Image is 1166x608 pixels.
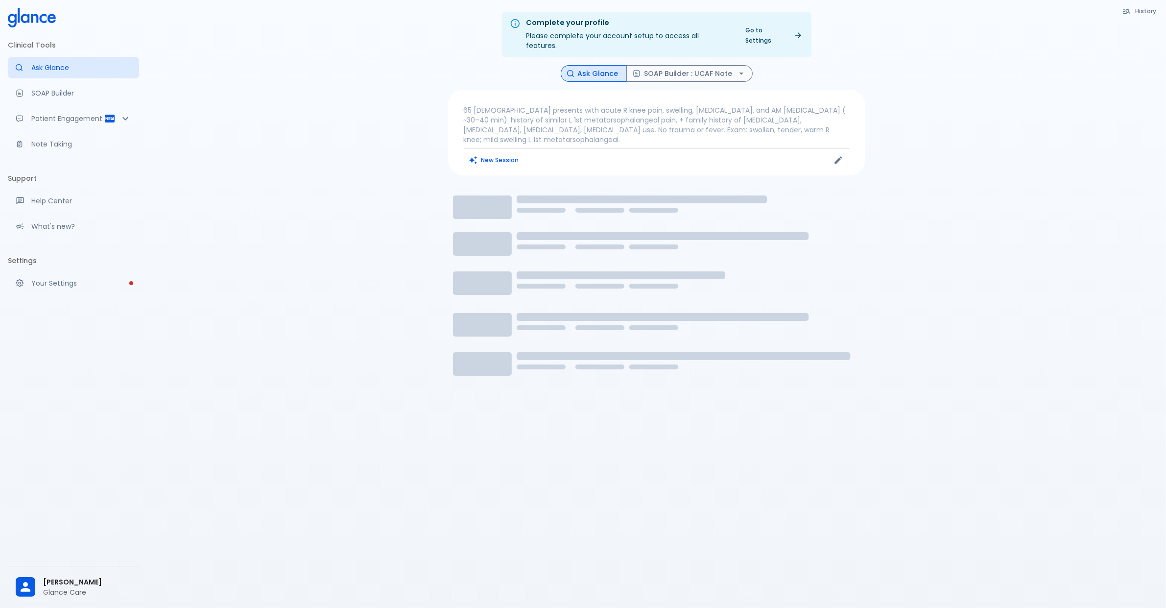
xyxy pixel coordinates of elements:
[561,65,627,82] button: Ask Glance
[8,570,139,604] div: [PERSON_NAME]Glance Care
[31,88,131,98] p: SOAP Builder
[1118,4,1162,18] button: History
[8,57,139,78] a: Moramiz: Find ICD10AM codes instantly
[8,133,139,155] a: Advanced note-taking
[8,216,139,237] div: Recent updates and feature releases
[8,272,139,294] a: Please complete account setup
[8,82,139,104] a: Docugen: Compose a clinical documentation in seconds
[31,63,131,73] p: Ask Glance
[31,196,131,206] p: Help Center
[464,105,850,145] p: 65 [DEMOGRAPHIC_DATA] presents with acute R knee pain, swelling, [MEDICAL_DATA], and AM [MEDICAL_...
[526,18,732,28] div: Complete your profile
[8,190,139,212] a: Get help from our support team
[31,221,131,231] p: What's new?
[526,15,732,54] div: Please complete your account setup to access all features.
[8,108,139,129] div: Patient Reports & Referrals
[626,65,753,82] button: SOAP Builder : UCAF Note
[43,577,131,587] span: [PERSON_NAME]
[43,587,131,597] p: Glance Care
[464,153,525,167] button: Clears all inputs and results.
[8,167,139,190] li: Support
[8,249,139,272] li: Settings
[31,278,131,288] p: Your Settings
[31,114,104,123] p: Patient Engagement
[31,139,131,149] p: Note Taking
[831,153,846,168] button: Edit
[8,33,139,57] li: Clinical Tools
[739,23,808,48] a: Go to Settings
